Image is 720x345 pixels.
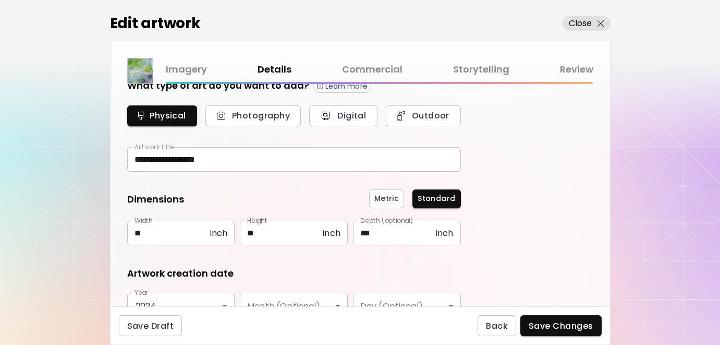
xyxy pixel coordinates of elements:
[397,110,449,121] span: Outdoor
[313,79,371,93] button: Learn more
[529,320,593,331] span: Save Changes
[127,193,184,208] h5: Dimensions
[127,105,198,126] button: Physical
[127,267,234,280] h5: Artwork creation date
[560,62,593,77] a: Review
[309,105,377,126] button: Digital
[127,79,309,93] h5: What type of art do you want to add?
[436,228,454,238] span: inch
[210,228,228,238] span: inch
[342,62,402,77] a: Commercial
[353,293,461,319] div: ​
[128,58,153,84] img: thumbnail
[418,193,455,204] span: Standard
[453,62,509,77] a: Storytelling
[127,293,235,319] div: 2024
[374,193,399,204] span: Metric
[139,110,186,121] span: Physical
[136,301,227,311] p: 2024
[205,105,301,126] button: Photography
[321,110,366,121] span: Digital
[217,110,289,121] span: Photography
[369,189,404,208] button: Metric
[520,315,602,336] button: Save Changes
[386,105,460,126] button: Outdoor
[325,81,368,91] p: Learn more
[166,62,207,77] a: Imagery
[486,320,508,331] span: Back
[478,315,516,336] button: Back
[323,228,340,238] span: inch
[119,315,182,336] button: Save Draft
[127,320,174,331] span: Save Draft
[412,189,460,208] button: Standard
[240,293,348,319] div: ​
